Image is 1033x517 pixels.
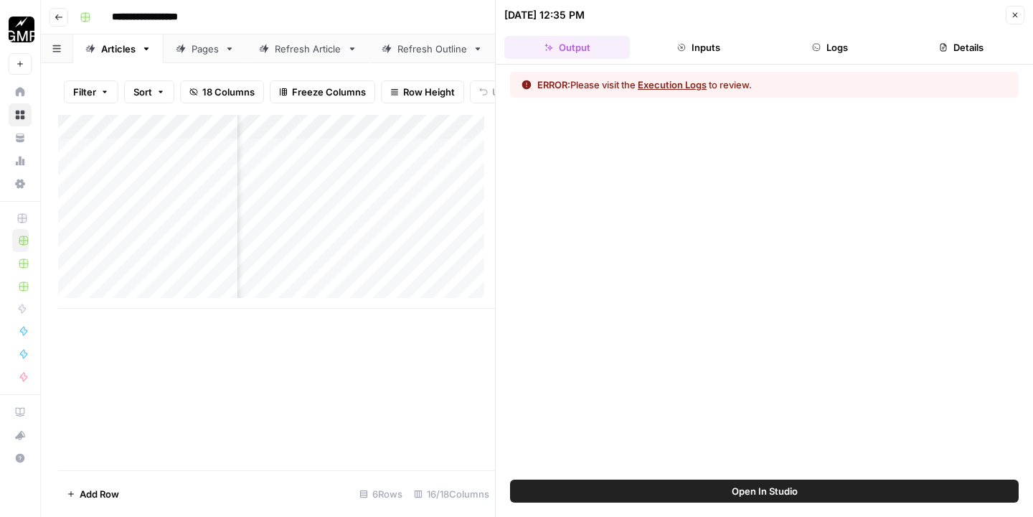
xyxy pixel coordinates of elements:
[899,36,1024,59] button: Details
[369,34,495,63] a: Refresh Outline
[270,80,375,103] button: Freeze Columns
[504,36,630,59] button: Output
[408,483,495,506] div: 16/18 Columns
[9,172,32,195] a: Settings
[9,447,32,470] button: Help + Support
[73,34,164,63] a: Articles
[510,480,1019,503] button: Open In Studio
[381,80,464,103] button: Row Height
[504,8,585,22] div: [DATE] 12:35 PM
[403,85,455,99] span: Row Height
[80,487,119,501] span: Add Row
[470,80,526,103] button: Undo
[275,42,341,56] div: Refresh Article
[101,42,136,56] div: Articles
[9,401,32,424] a: AirOps Academy
[58,483,128,506] button: Add Row
[192,42,219,56] div: Pages
[180,80,264,103] button: 18 Columns
[9,149,32,172] a: Usage
[537,78,752,92] div: Please visit the to review.
[397,42,467,56] div: Refresh Outline
[64,80,118,103] button: Filter
[768,36,893,59] button: Logs
[9,17,34,42] img: Growth Marketing Pro Logo
[732,484,798,498] span: Open In Studio
[164,34,247,63] a: Pages
[9,126,32,149] a: Your Data
[354,483,408,506] div: 6 Rows
[202,85,255,99] span: 18 Columns
[636,36,761,59] button: Inputs
[73,85,96,99] span: Filter
[9,424,31,446] div: What's new?
[537,79,570,90] span: ERROR:
[9,80,32,103] a: Home
[9,11,32,47] button: Workspace: Growth Marketing Pro
[247,34,369,63] a: Refresh Article
[9,424,32,447] button: What's new?
[638,78,707,92] button: Execution Logs
[292,85,366,99] span: Freeze Columns
[124,80,174,103] button: Sort
[133,85,152,99] span: Sort
[9,103,32,126] a: Browse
